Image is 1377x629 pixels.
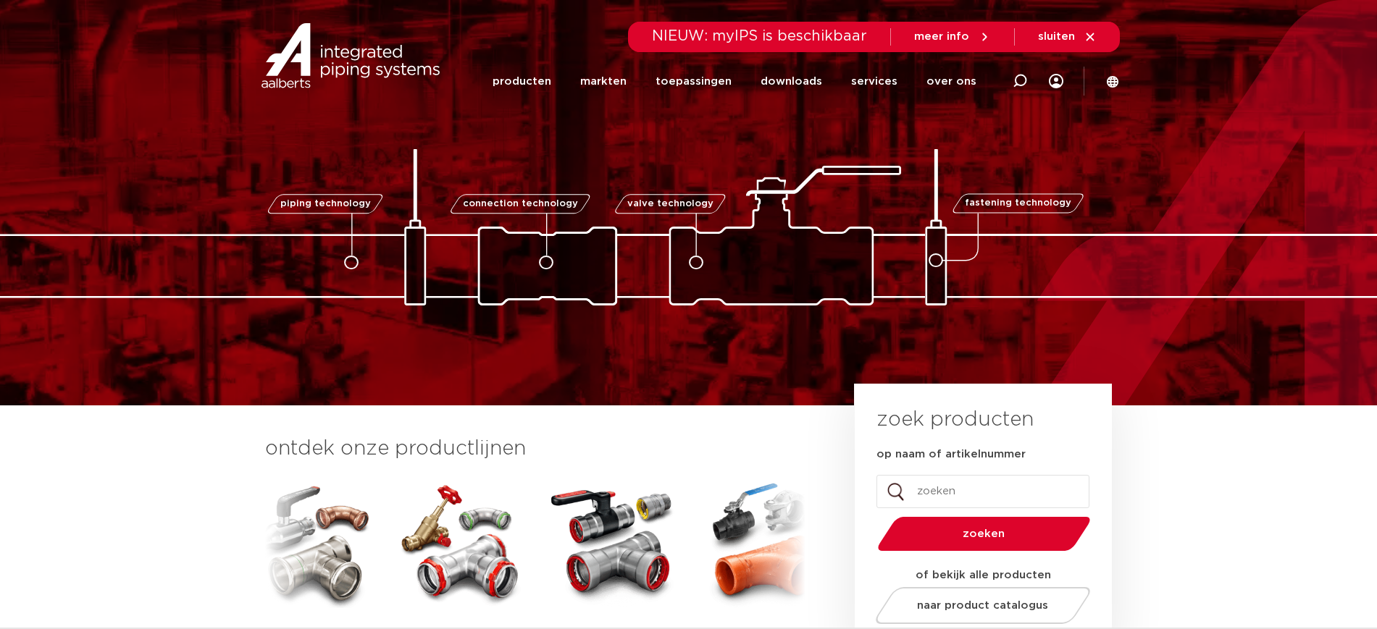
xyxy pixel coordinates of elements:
h3: zoek producten [876,405,1034,434]
a: services [851,54,897,109]
span: sluiten [1038,31,1075,42]
a: meer info [914,30,991,43]
a: sluiten [1038,30,1097,43]
a: markten [580,54,627,109]
span: valve technology [627,199,713,208]
strong: of bekijk alle producten [916,570,1051,581]
a: producten [493,54,551,109]
span: fastening technology [965,199,1071,208]
a: over ons [926,54,976,109]
label: op naam of artikelnummer [876,447,1026,462]
nav: Menu [493,54,976,109]
span: connection technology [462,199,577,208]
h3: ontdek onze productlijnen [265,434,805,463]
span: piping technology [280,199,371,208]
span: zoeken [915,528,1053,539]
a: toepassingen [656,54,732,109]
a: downloads [761,54,822,109]
span: meer info [914,31,969,42]
span: naar product catalogus [917,600,1048,611]
span: NIEUW: myIPS is beschikbaar [652,29,867,43]
a: naar product catalogus [871,587,1094,624]
input: zoeken [876,475,1089,508]
button: zoeken [871,515,1096,552]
